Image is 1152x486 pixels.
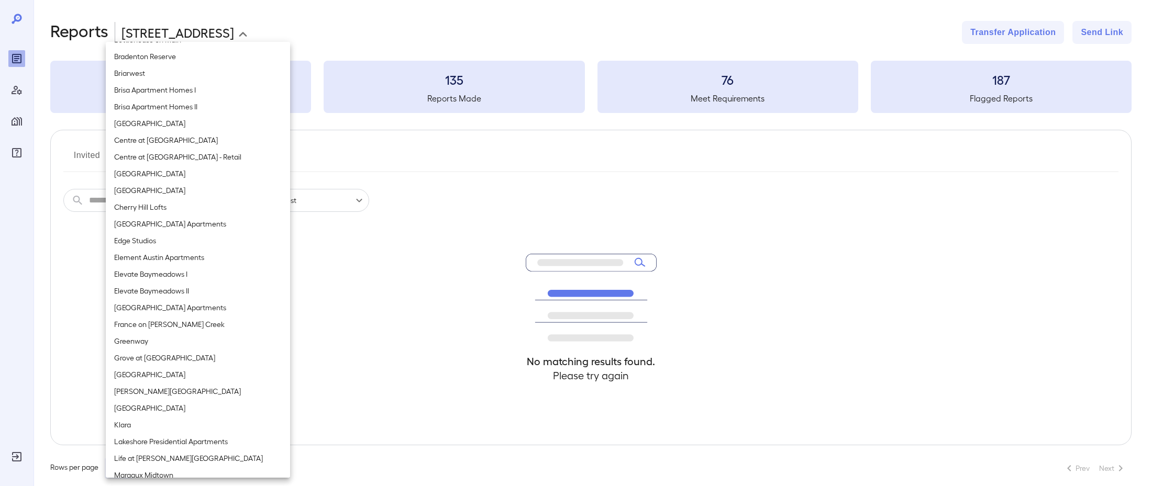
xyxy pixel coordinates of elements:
[106,216,290,232] li: [GEOGRAPHIC_DATA] Apartments
[106,65,290,82] li: Briarwest
[106,199,290,216] li: Cherry Hill Lofts
[106,149,290,165] li: Centre at [GEOGRAPHIC_DATA] - Retail
[106,98,290,115] li: Brisa Apartment Homes II
[106,333,290,349] li: Greenway
[106,349,290,366] li: Grove at [GEOGRAPHIC_DATA]
[106,115,290,132] li: [GEOGRAPHIC_DATA]
[106,467,290,483] li: Margaux Midtown
[106,433,290,450] li: Lakeshore Presidential Apartments
[106,400,290,416] li: [GEOGRAPHIC_DATA]
[106,366,290,383] li: [GEOGRAPHIC_DATA]
[106,249,290,266] li: Element Austin Apartments
[106,266,290,282] li: Elevate Baymeadows I
[106,316,290,333] li: France on [PERSON_NAME] Creek
[106,299,290,316] li: [GEOGRAPHIC_DATA] Apartments
[106,82,290,98] li: Brisa Apartment Homes I
[106,450,290,467] li: Life at [PERSON_NAME][GEOGRAPHIC_DATA]
[106,416,290,433] li: Klara
[106,182,290,199] li: [GEOGRAPHIC_DATA]
[106,383,290,400] li: [PERSON_NAME][GEOGRAPHIC_DATA]
[106,132,290,149] li: Centre at [GEOGRAPHIC_DATA]
[106,232,290,249] li: Edge Studios
[106,282,290,299] li: Elevate Baymeadows II
[106,48,290,65] li: Bradenton Reserve
[106,165,290,182] li: [GEOGRAPHIC_DATA]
